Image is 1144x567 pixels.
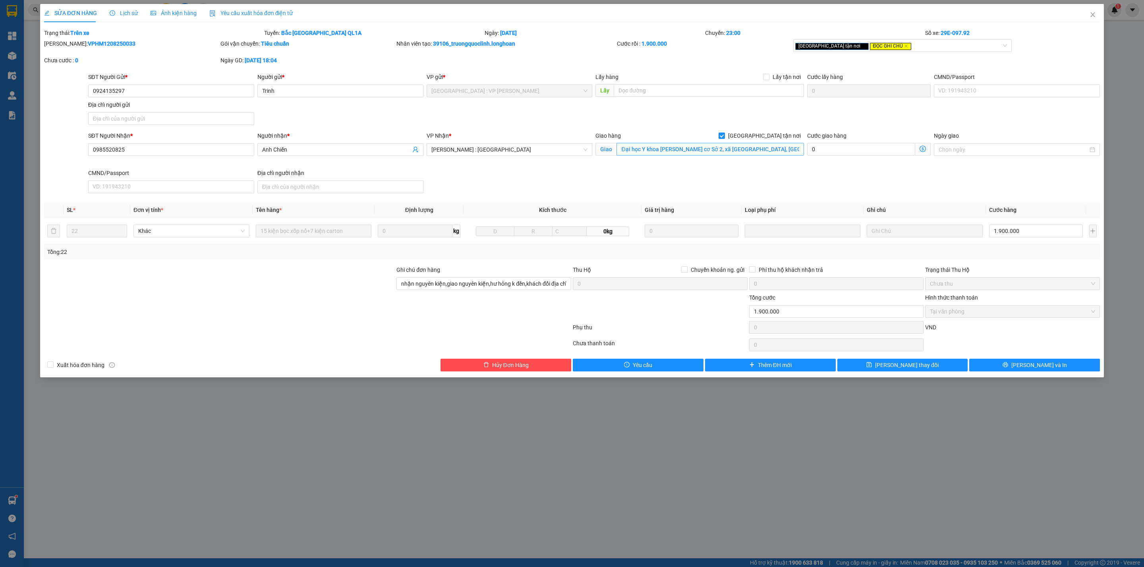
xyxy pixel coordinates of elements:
[67,207,73,213] span: SL
[492,361,529,369] span: Hủy Đơn Hàng
[44,56,219,65] div: Chưa cước :
[257,169,423,177] div: Địa chỉ người nhận
[261,40,289,47] b: Tiêu chuẩn
[552,227,587,236] input: C
[257,131,423,140] div: Người nhận
[88,112,254,125] input: Địa chỉ của người gửi
[257,73,423,81] div: Người gửi
[539,207,566,213] span: Kích thước
[1089,225,1097,237] button: plus
[925,265,1100,274] div: Trạng thái Thu Hộ
[54,361,108,369] span: Xuất hóa đơn hàng
[476,227,514,236] input: D
[573,267,591,273] span: Thu Hộ
[396,277,571,290] input: Ghi chú đơn hàng
[749,294,775,301] span: Tổng cước
[1090,12,1096,18] span: close
[688,265,748,274] span: Chuyển khoản ng. gửi
[614,84,804,97] input: Dọc đường
[807,74,843,80] label: Cước lấy hàng
[924,29,1101,37] div: Số xe:
[220,39,395,48] div: Gói vận chuyển:
[758,361,792,369] span: Thêm ĐH mới
[220,56,395,65] div: Ngày GD:
[256,225,372,237] input: VD: Bàn, Ghế
[1082,4,1104,26] button: Close
[514,227,553,236] input: R
[756,265,826,274] span: Phí thu hộ khách nhận trả
[452,225,460,237] span: kg
[396,267,440,273] label: Ghi chú đơn hàng
[725,131,804,140] span: [GEOGRAPHIC_DATA] tận nơi
[44,10,97,16] span: SỬA ĐƠN HÀNG
[441,359,571,371] button: deleteHủy Đơn Hàng
[941,30,970,36] b: 29E-097.92
[705,359,836,371] button: plusThêm ĐH mới
[587,227,629,236] span: 0kg
[412,146,419,153] span: user-add
[500,30,517,36] b: [DATE]
[47,225,60,237] button: delete
[795,43,869,50] span: [GEOGRAPHIC_DATA] tận nơi
[807,133,846,139] label: Cước giao hàng
[930,278,1095,290] span: Chưa thu
[617,39,792,48] div: Cước rồi :
[110,10,115,16] span: clock-circle
[749,362,755,368] span: plus
[109,362,115,368] span: info-circle
[920,146,926,152] span: dollar-circle
[133,207,163,213] span: Đơn vị tính
[704,29,925,37] div: Chuyến:
[572,339,748,353] div: Chưa thanh toán
[595,143,616,156] span: Giao
[633,361,652,369] span: Yêu cầu
[263,29,484,37] div: Tuyến:
[645,207,674,213] span: Giá trị hàng
[642,40,667,47] b: 1.900.000
[875,361,939,369] span: [PERSON_NAME] thay đổi
[742,202,864,218] th: Loại phụ phí
[930,306,1095,317] span: Tại văn phòng
[807,85,931,97] input: Cước lấy hàng
[989,207,1016,213] span: Cước hàng
[925,324,936,331] span: VND
[624,362,630,368] span: exclamation-circle
[864,202,986,218] th: Ghi chú
[88,100,254,109] div: Địa chỉ người gửi
[75,57,78,63] b: 0
[151,10,156,16] span: picture
[483,362,489,368] span: delete
[245,57,277,63] b: [DATE] 18:04
[281,30,361,36] b: Bắc [GEOGRAPHIC_DATA] QL1A
[1003,362,1008,368] span: printer
[70,30,89,36] b: Trên xe
[866,362,872,368] span: save
[595,84,614,97] span: Lấy
[431,144,588,156] span: Hồ Chí Minh : Kho Quận 12
[209,10,216,17] img: icon
[862,44,866,48] span: close
[88,73,254,81] div: SĐT Người Gửi
[934,133,959,139] label: Ngày giao
[257,181,423,193] input: Địa chỉ của người nhận
[934,73,1100,81] div: CMND/Passport
[110,10,138,16] span: Lịch sử
[595,74,618,80] span: Lấy hàng
[405,207,433,213] span: Định lượng
[726,30,740,36] b: 23:00
[925,294,978,301] label: Hình thức thanh toán
[769,73,804,81] span: Lấy tận nơi
[138,225,245,237] span: Khác
[1011,361,1067,369] span: [PERSON_NAME] và In
[427,73,593,81] div: VP gửi
[433,40,515,47] b: 39106_truongquoclinh.longhoan
[837,359,968,371] button: save[PERSON_NAME] thay đổi
[44,10,50,16] span: edit
[209,10,293,16] span: Yêu cầu xuất hóa đơn điện tử
[256,207,282,213] span: Tên hàng
[43,29,264,37] div: Trạng thái:
[151,10,197,16] span: Ảnh kiện hàng
[88,169,254,177] div: CMND/Passport
[595,133,621,139] span: Giao hàng
[616,143,804,156] input: Giao tận nơi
